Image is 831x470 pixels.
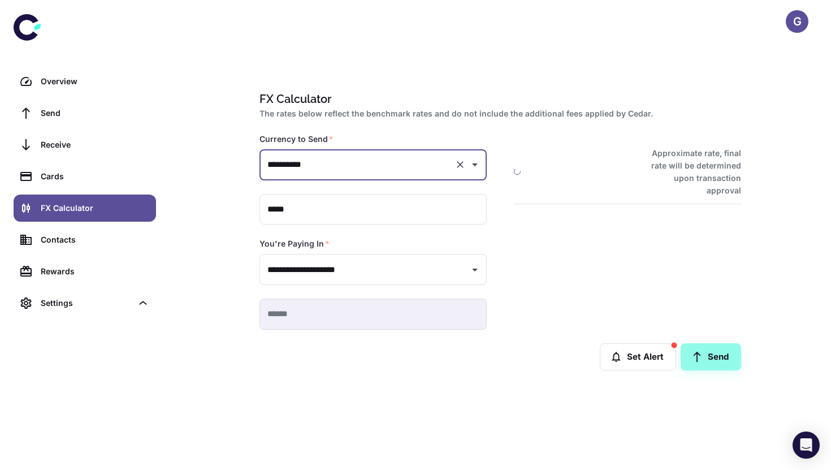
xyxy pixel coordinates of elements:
[14,290,156,317] div: Settings
[259,238,330,249] label: You're Paying In
[14,258,156,285] a: Rewards
[41,107,149,119] div: Send
[452,157,468,173] button: Clear
[259,133,334,145] label: Currency to Send
[681,343,741,370] a: Send
[259,90,737,107] h1: FX Calculator
[41,75,149,88] div: Overview
[14,195,156,222] a: FX Calculator
[793,432,820,459] div: Open Intercom Messenger
[41,139,149,151] div: Receive
[41,202,149,214] div: FX Calculator
[467,157,483,173] button: Open
[467,262,483,278] button: Open
[41,297,132,309] div: Settings
[14,100,156,127] a: Send
[600,343,676,370] button: Set Alert
[41,234,149,246] div: Contacts
[41,265,149,278] div: Rewards
[14,226,156,253] a: Contacts
[786,10,808,33] button: G
[14,163,156,190] a: Cards
[14,68,156,95] a: Overview
[41,170,149,183] div: Cards
[639,147,741,197] h6: Approximate rate, final rate will be determined upon transaction approval
[14,131,156,158] a: Receive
